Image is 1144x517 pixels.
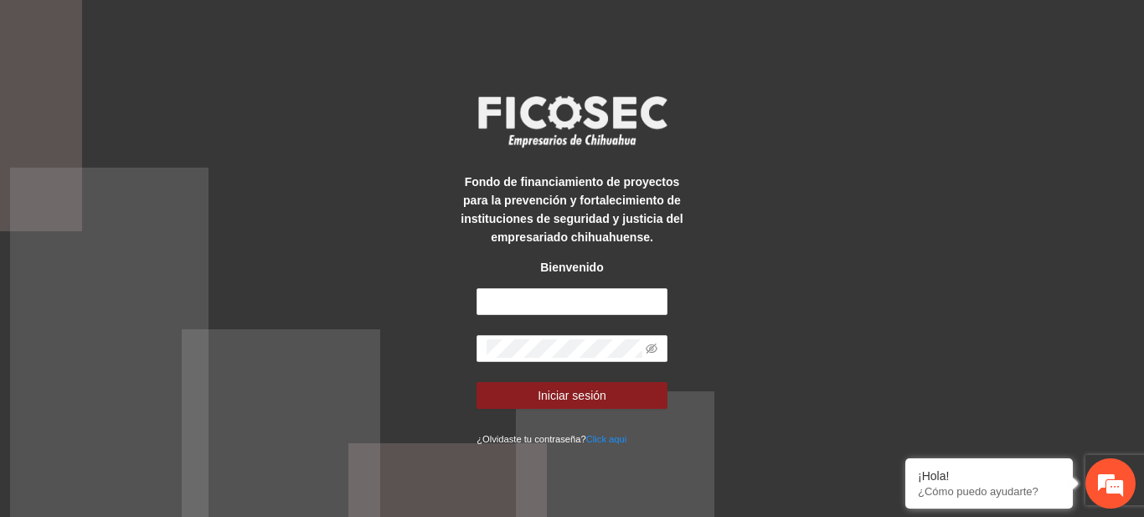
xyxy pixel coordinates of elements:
img: logo [467,90,677,153]
div: ¡Hola! [918,469,1060,483]
button: Iniciar sesión [477,382,667,409]
strong: Fondo de financiamiento de proyectos para la prevención y fortalecimiento de instituciones de seg... [461,175,683,244]
span: Iniciar sesión [538,386,606,405]
small: ¿Olvidaste tu contraseña? [477,434,626,444]
span: eye-invisible [646,343,657,354]
a: Click aqui [586,434,627,444]
strong: Bienvenido [540,261,603,274]
p: ¿Cómo puedo ayudarte? [918,485,1060,498]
